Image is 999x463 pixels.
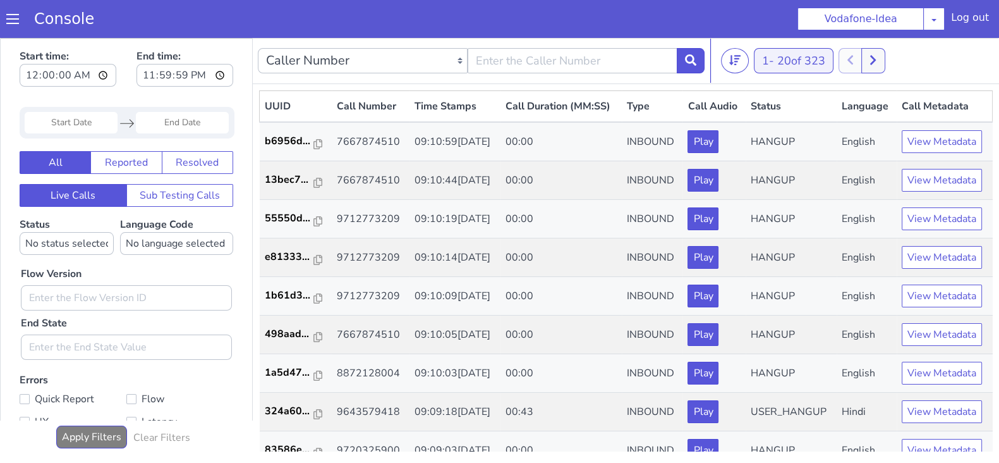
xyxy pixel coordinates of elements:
th: UUID [260,53,332,85]
td: English [837,201,897,239]
th: Call Metadata [897,53,992,85]
label: Flow [126,352,233,370]
label: Status [20,180,114,217]
a: 55550d... [265,173,327,188]
td: 9712773209 [332,239,409,278]
button: Play [687,324,718,347]
td: English [837,239,897,278]
td: 09:10:14[DATE] [409,201,500,239]
td: English [837,393,897,432]
th: Status [746,53,837,85]
button: Play [687,247,718,269]
input: Enter the Flow Version ID [21,247,232,273]
td: 7667874510 [332,84,409,123]
p: 1b61d3... [265,250,314,265]
td: 00:00 [500,162,622,201]
h6: Clear Filters [133,394,190,406]
button: View Metadata [902,285,982,308]
td: USER_HANGUP [746,355,837,393]
label: Quick Report [20,352,126,370]
p: 498aad... [265,288,314,304]
td: INBOUND [622,278,682,316]
td: 09:10:05[DATE] [409,278,500,316]
button: Resolved [162,113,233,136]
td: 00:00 [500,123,622,162]
td: 09:10:09[DATE] [409,239,500,278]
td: 7667874510 [332,123,409,162]
td: 9712773209 [332,162,409,201]
button: Reported [90,113,162,136]
th: Call Audio [682,53,745,85]
td: English [837,123,897,162]
button: Play [687,208,718,231]
td: 09:09:18[DATE] [409,355,500,393]
input: Enter the Caller Number [468,10,677,35]
td: INBOUND [622,393,682,432]
td: HANGUP [746,316,837,355]
td: INBOUND [622,355,682,393]
button: Play [687,362,718,385]
p: 55550d... [265,173,314,188]
button: View Metadata [902,92,982,115]
p: e81333... [265,211,314,226]
button: View Metadata [902,362,982,385]
td: HANGUP [746,393,837,432]
td: 09:10:59[DATE] [409,84,500,123]
button: View Metadata [902,247,982,269]
label: Language Code [120,180,233,217]
a: 1a5d47... [265,327,327,342]
a: Console [19,10,109,28]
a: 1b61d3... [265,250,327,265]
div: Log out [951,10,989,30]
button: View Metadata [902,208,982,231]
td: 00:00 [500,393,622,432]
button: Play [687,131,718,154]
button: View Metadata [902,324,982,347]
button: View Metadata [902,401,982,424]
input: Start Date [25,74,118,96]
td: 00:00 [500,84,622,123]
th: Language [837,53,897,85]
p: 324a60... [265,366,314,381]
td: HANGUP [746,278,837,316]
td: INBOUND [622,201,682,239]
td: HANGUP [746,201,837,239]
button: Vodafone-Idea [797,8,924,30]
td: HANGUP [746,84,837,123]
td: 09:10:44[DATE] [409,123,500,162]
td: 00:00 [500,239,622,278]
input: Start time: [20,26,116,49]
input: End Date [136,74,229,96]
button: 1- 20of 323 [754,10,833,35]
label: Start time: [20,7,116,52]
td: 00:00 [500,201,622,239]
button: Play [687,401,718,424]
td: 9720325900 [332,393,409,432]
td: HANGUP [746,239,837,278]
button: Play [687,285,718,308]
th: Call Number [332,53,409,85]
td: 9643579418 [332,355,409,393]
td: 9712773209 [332,201,409,239]
th: Time Stamps [409,53,500,85]
label: End time: [136,7,233,52]
p: 1a5d47... [265,327,314,342]
td: 00:00 [500,278,622,316]
select: Status [20,194,114,217]
button: Play [687,92,718,115]
td: INBOUND [622,316,682,355]
th: Call Duration (MM:SS) [500,53,622,85]
label: End State [21,278,67,293]
td: HANGUP [746,162,837,201]
a: 324a60... [265,366,327,381]
td: 8872128004 [332,316,409,355]
button: View Metadata [902,131,982,154]
td: English [837,278,897,316]
button: Live Calls [20,146,127,169]
td: 00:00 [500,316,622,355]
td: English [837,316,897,355]
input: Enter the End State Value [21,297,232,322]
button: Apply Filters [56,388,127,411]
td: English [837,84,897,123]
button: View Metadata [902,170,982,192]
